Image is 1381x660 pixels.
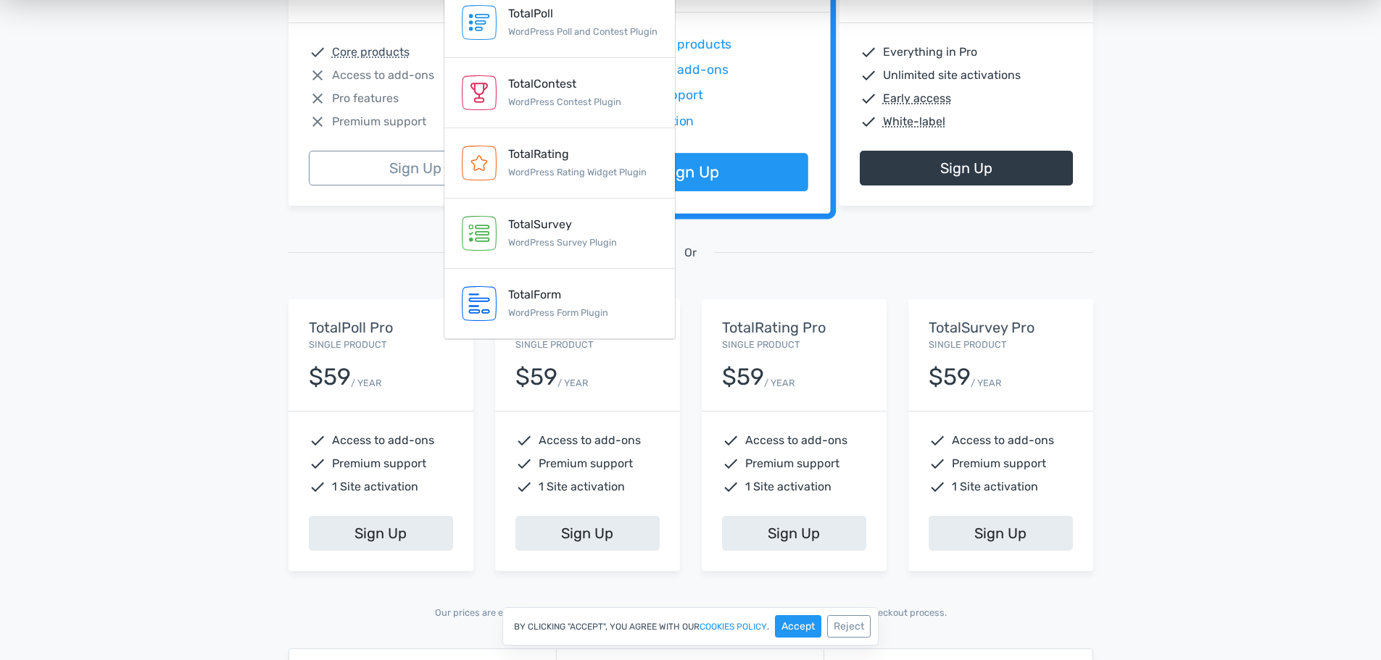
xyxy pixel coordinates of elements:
[860,90,877,107] span: check
[508,5,658,22] div: TotalPoll
[289,606,1093,619] p: Our prices are excluding VAT and any other local taxes, which is charged at the valid rate during...
[462,75,497,110] img: TotalContest
[722,339,800,350] small: Single Product
[971,376,1001,390] small: / YEAR
[883,113,945,130] abbr: White-label
[883,90,951,107] abbr: Early access
[444,269,675,339] a: TotalForm WordPress Form Plugin
[332,90,399,107] span: Pro features
[515,339,593,350] small: Single Product
[764,376,795,390] small: / YEAR
[508,75,621,93] div: TotalContest
[539,432,641,449] span: Access to add-ons
[883,43,977,61] span: Everything in Pro
[929,339,1006,350] small: Single Product
[722,478,739,496] span: check
[309,43,326,61] span: check
[775,615,821,638] button: Accept
[332,455,426,472] span: Premium support
[309,67,326,84] span: close
[952,432,1054,449] span: Access to add-ons
[599,86,702,105] span: Premium support
[508,286,608,304] div: TotalForm
[351,376,381,390] small: / YEAR
[508,26,658,37] small: WordPress Poll and Contest Plugin
[929,455,946,472] span: check
[722,432,739,449] span: check
[515,364,557,390] div: $59
[722,319,866,335] h5: TotalRating Pro
[332,432,434,449] span: Access to add-ons
[722,364,764,390] div: $59
[515,516,660,551] a: Sign Up
[883,67,1021,84] span: Unlimited site activations
[557,376,588,390] small: / YEAR
[745,455,839,472] span: Premium support
[332,478,418,496] span: 1 Site activation
[508,237,617,248] small: WordPress Survey Plugin
[309,90,326,107] span: close
[309,432,326,449] span: check
[539,478,625,496] span: 1 Site activation
[462,286,497,321] img: TotalForm
[860,113,877,130] span: check
[745,478,831,496] span: 1 Site activation
[444,199,675,269] a: TotalSurvey WordPress Survey Plugin
[515,478,533,496] span: check
[309,364,351,390] div: $59
[309,478,326,496] span: check
[722,516,866,551] a: Sign Up
[929,364,971,390] div: $59
[462,5,497,40] img: TotalPoll
[309,516,453,551] a: Sign Up
[444,128,675,199] a: TotalRating WordPress Rating Widget Plugin
[599,61,728,80] span: Access to all add-ons
[309,339,386,350] small: Single Product
[745,432,847,449] span: Access to add-ons
[539,455,633,472] span: Premium support
[332,43,410,61] abbr: Core products
[860,43,877,61] span: check
[700,622,767,631] a: cookies policy
[309,151,522,185] a: Sign Up
[309,113,326,130] span: close
[309,455,326,472] span: check
[508,307,608,318] small: WordPress Form Plugin
[444,58,675,128] a: TotalContest WordPress Contest Plugin
[599,112,694,130] span: 1 Site activation
[462,146,497,180] img: TotalRating
[515,432,533,449] span: check
[573,154,808,192] a: Sign Up
[508,146,647,163] div: TotalRating
[332,113,426,130] span: Premium support
[599,35,731,54] span: Access to all products
[508,216,617,233] div: TotalSurvey
[462,216,497,251] img: TotalSurvey
[515,455,533,472] span: check
[722,455,739,472] span: check
[827,615,871,638] button: Reject
[309,319,453,335] h5: TotalPoll Pro
[332,67,434,84] span: Access to add-ons
[929,478,946,496] span: check
[508,167,647,177] small: WordPress Rating Widget Plugin
[860,151,1073,185] a: Sign Up
[502,607,879,646] div: By clicking "Accept", you agree with our .
[952,455,1046,472] span: Premium support
[684,244,697,262] span: Or
[929,319,1073,335] h5: TotalSurvey Pro
[860,67,877,84] span: check
[929,432,946,449] span: check
[929,516,1073,551] a: Sign Up
[952,478,1038,496] span: 1 Site activation
[508,96,621,107] small: WordPress Contest Plugin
